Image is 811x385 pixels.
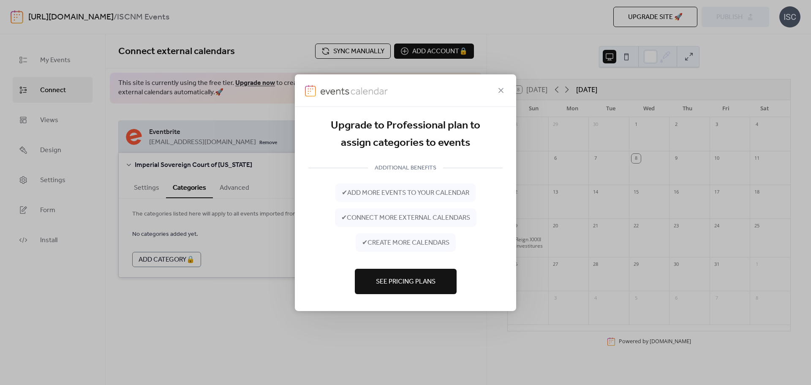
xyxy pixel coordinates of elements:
img: logo-type [320,85,389,96]
span: ADDITIONAL BENEFITS [368,163,443,173]
button: See Pricing Plans [355,269,457,294]
span: ✔ connect more external calendars [341,213,470,223]
div: Upgrade to Professional plan to assign categories to events [308,117,503,152]
img: logo-icon [305,85,316,96]
span: See Pricing Plans [376,277,435,287]
span: ✔ add more events to your calendar [342,188,469,198]
span: ✔ create more calendars [362,238,449,248]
